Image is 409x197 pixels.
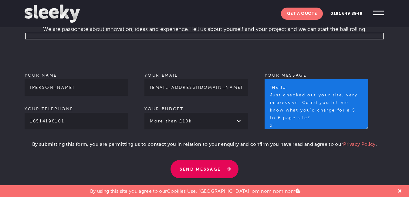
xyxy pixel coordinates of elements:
[265,79,368,129] textarea: Your message
[25,106,128,124] label: Your telephone
[343,141,375,147] a: Privacy Policy
[144,113,248,129] select: Your budget
[265,73,368,139] label: Your message
[25,73,128,90] label: Your name
[25,5,80,23] img: Sleeky Web Design Newcastle
[171,160,238,178] input: Send Message
[144,106,248,124] label: Your budget
[25,33,384,178] form: Contact form
[281,8,323,20] a: Get A Quote
[324,8,368,20] a: 0191 649 8949
[90,185,300,194] p: By using this site you agree to our . [GEOGRAPHIC_DATA], om nom nom nom
[25,79,128,96] input: Your name
[167,188,196,194] a: Cookies Use
[144,79,248,96] input: Your email
[144,73,248,90] label: Your email
[25,113,128,129] input: Your telephone
[25,141,384,153] p: By submitting this form, you are permitting us to contact you in relation to your enquiry and con...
